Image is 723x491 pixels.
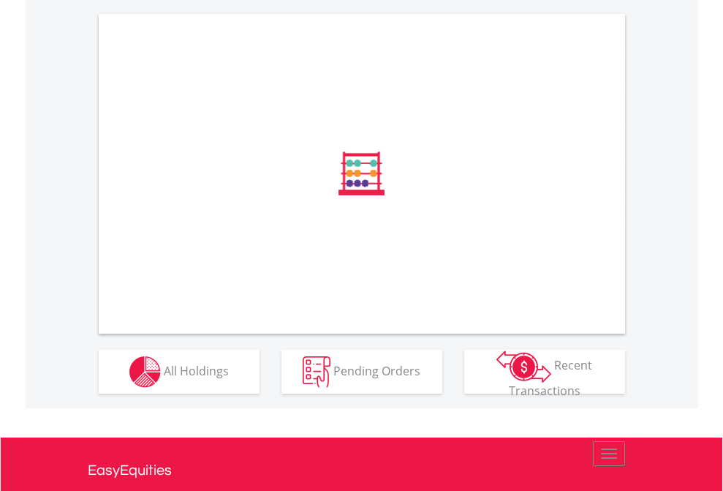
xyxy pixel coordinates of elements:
button: Pending Orders [281,350,442,394]
button: All Holdings [99,350,260,394]
img: pending_instructions-wht.png [303,356,330,388]
button: Recent Transactions [464,350,625,394]
img: holdings-wht.png [129,356,161,388]
img: transactions-zar-wht.png [496,351,551,383]
span: All Holdings [164,362,229,378]
span: Pending Orders [333,362,420,378]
